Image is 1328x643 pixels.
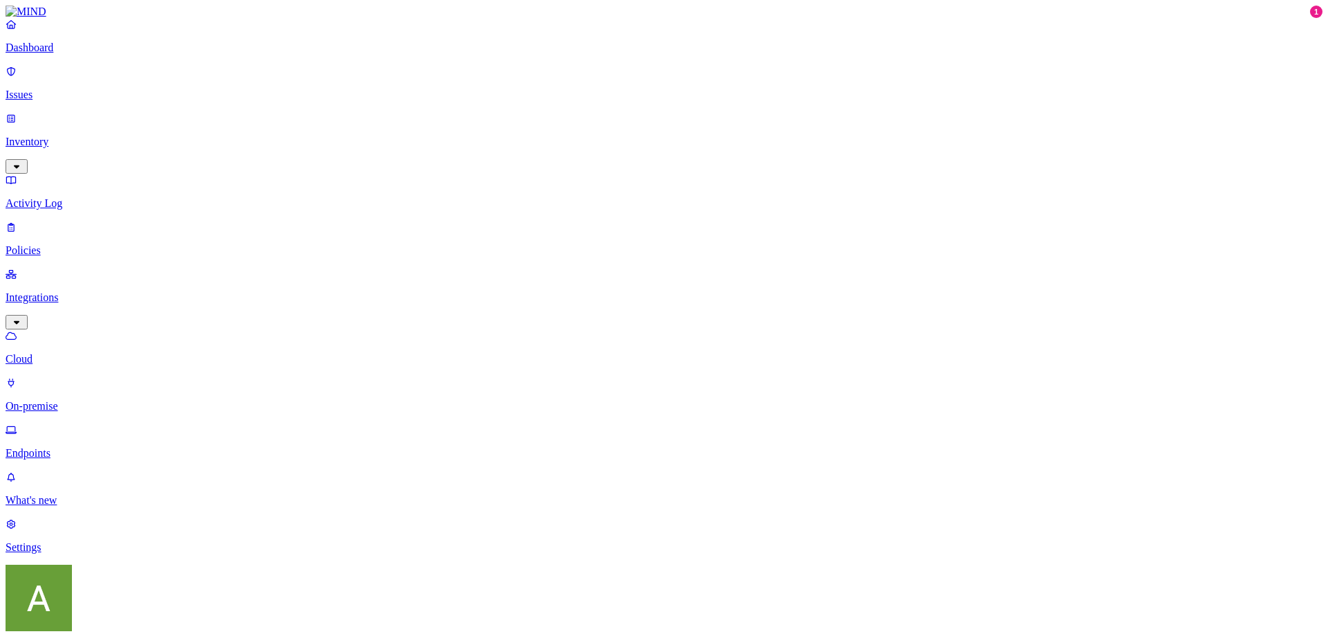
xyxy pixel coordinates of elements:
p: Cloud [6,353,1322,365]
p: Endpoints [6,447,1322,460]
p: Dashboard [6,42,1322,54]
a: Policies [6,221,1322,257]
a: What's new [6,471,1322,507]
p: Policies [6,244,1322,257]
a: Cloud [6,329,1322,365]
a: On-premise [6,377,1322,413]
p: Activity Log [6,197,1322,210]
a: Activity Log [6,174,1322,210]
img: MIND [6,6,46,18]
a: Integrations [6,268,1322,327]
p: Integrations [6,291,1322,304]
p: What's new [6,494,1322,507]
a: Endpoints [6,424,1322,460]
p: On-premise [6,400,1322,413]
p: Inventory [6,136,1322,148]
a: Settings [6,518,1322,554]
a: MIND [6,6,1322,18]
a: Dashboard [6,18,1322,54]
p: Issues [6,89,1322,101]
div: 1 [1310,6,1322,18]
p: Settings [6,541,1322,554]
img: Alessio Faiella [6,565,72,631]
a: Issues [6,65,1322,101]
a: Inventory [6,112,1322,172]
